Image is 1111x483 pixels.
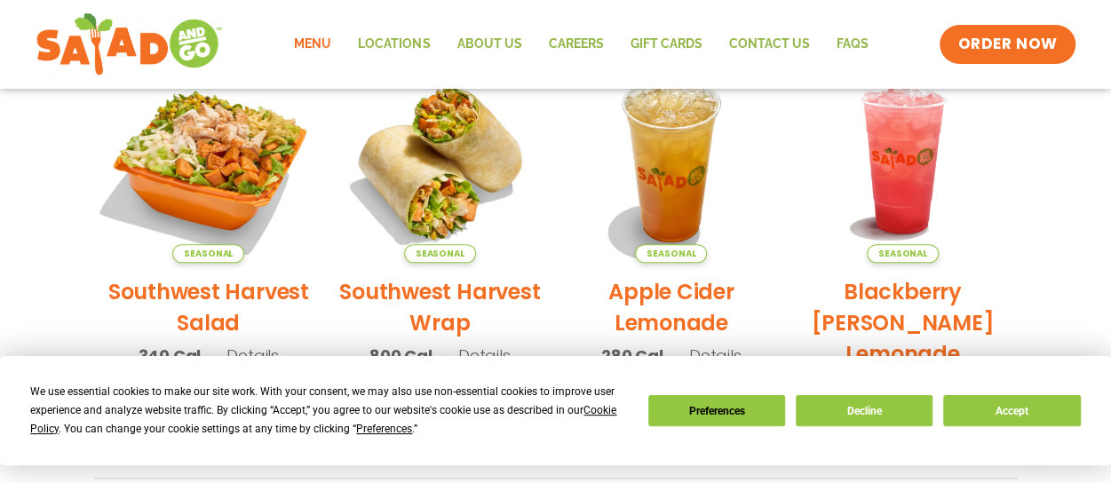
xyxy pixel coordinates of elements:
a: About Us [443,24,535,65]
span: Seasonal [404,244,476,263]
img: Product photo for Apple Cider Lemonade [569,58,774,263]
h2: Southwest Harvest Salad [107,276,312,338]
img: Product photo for Southwest Harvest Salad [88,40,329,281]
span: Details [689,344,742,367]
img: Product photo for Blackberry Bramble Lemonade [800,58,1005,263]
a: Careers [535,24,616,65]
span: Preferences [356,423,412,435]
a: FAQs [822,24,881,65]
span: Seasonal [635,244,707,263]
h2: Southwest Harvest Wrap [337,276,543,338]
nav: Menu [281,24,881,65]
h2: Apple Cider Lemonade [569,276,774,338]
button: Decline [796,395,932,426]
span: Seasonal [867,244,939,263]
a: Contact Us [715,24,822,65]
span: Seasonal [172,244,244,263]
h2: Blackberry [PERSON_NAME] Lemonade [800,276,1005,369]
span: 800 Cal [369,344,432,368]
span: Details [458,344,511,367]
span: Details [226,344,279,367]
button: Accept [943,395,1080,426]
a: Locations [345,24,443,65]
a: ORDER NOW [940,25,1075,64]
span: 340 Cal [139,344,202,368]
span: 280 Cal [601,344,663,368]
span: ORDER NOW [957,34,1057,55]
img: Product photo for Southwest Harvest Wrap [337,58,543,263]
a: GIFT CARDS [616,24,715,65]
img: new-SAG-logo-768×292 [36,9,223,80]
div: We use essential cookies to make our site work. With your consent, we may also use non-essential ... [30,383,626,439]
button: Preferences [648,395,785,426]
a: Menu [281,24,345,65]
